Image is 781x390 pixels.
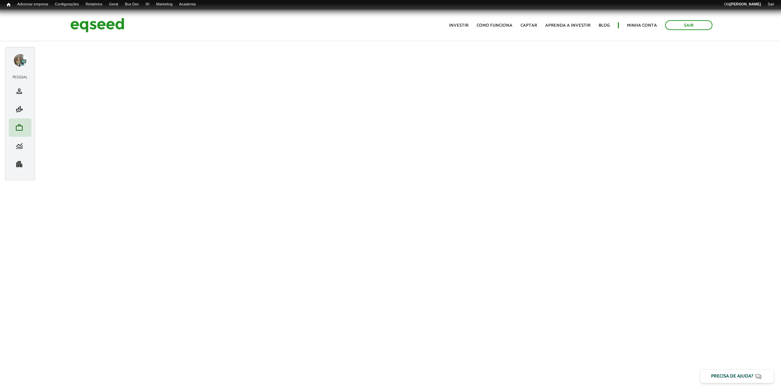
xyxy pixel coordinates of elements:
[7,2,10,7] span: Início
[665,20,712,30] a: Sair
[449,23,469,28] a: Investir
[14,2,52,7] a: Adicionar empresa
[521,23,537,28] a: Captar
[599,23,610,28] a: Blog
[14,54,26,67] a: Expandir menu
[9,100,31,119] li: Minha simulação
[10,105,30,113] a: finance_mode
[153,2,176,7] a: Marketing
[10,142,30,150] a: monitoring
[627,23,657,28] a: Minha conta
[9,137,31,155] li: Minhas rodadas de investimento
[721,2,764,7] a: Olá[PERSON_NAME]
[15,105,23,113] span: finance_mode
[15,124,23,132] span: work
[9,119,31,137] li: Meu portfólio
[545,23,590,28] a: Aprenda a investir
[15,142,23,150] span: monitoring
[730,2,761,6] strong: [PERSON_NAME]
[70,16,124,34] img: EqSeed
[52,2,82,7] a: Configurações
[176,2,199,7] a: Academia
[15,160,23,168] span: apartment
[764,2,778,7] a: Sair
[3,2,14,8] a: Início
[10,124,30,132] a: work
[82,2,105,7] a: Relatórios
[477,23,512,28] a: Como funciona
[106,2,122,7] a: Geral
[142,2,153,7] a: RI
[9,82,31,100] li: Meu perfil
[15,87,23,95] span: person
[9,75,31,79] h2: Pessoal
[10,160,30,168] a: apartment
[122,2,143,7] a: Bus Dev
[10,87,30,95] a: person
[9,155,31,173] li: Minha empresa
